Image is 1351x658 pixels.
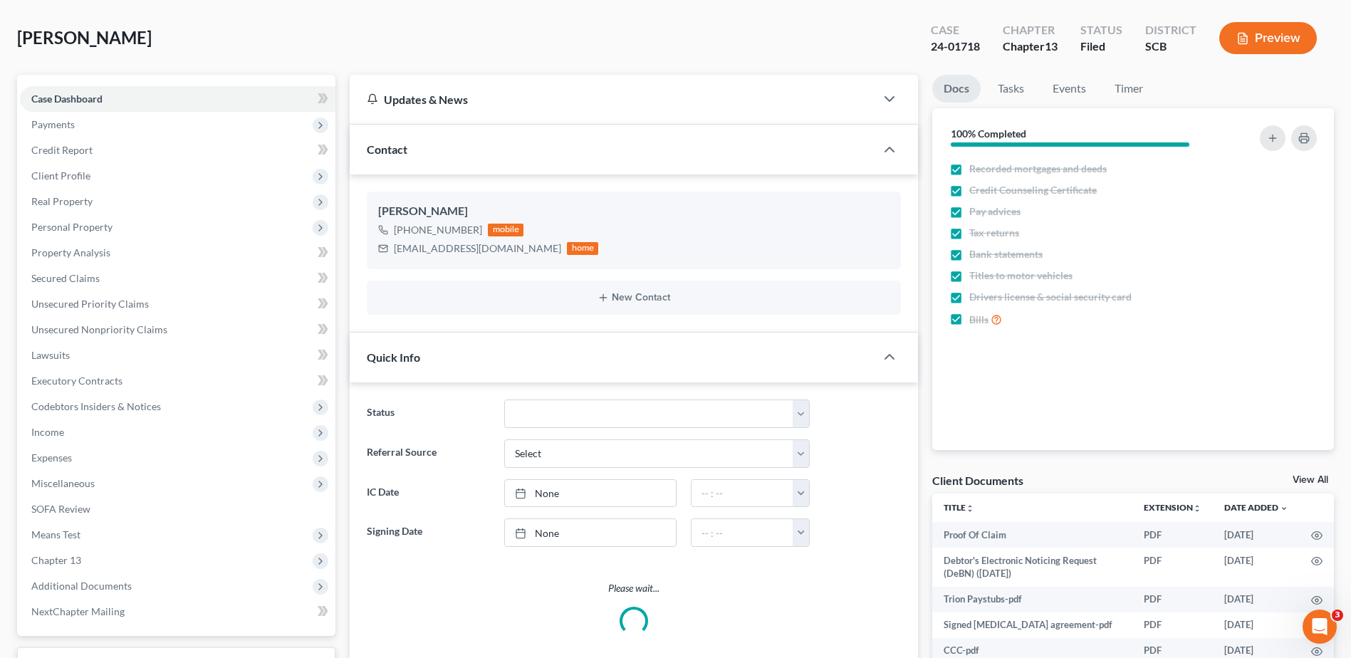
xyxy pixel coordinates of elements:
a: Executory Contracts [20,368,335,394]
span: Expenses [31,451,72,464]
i: unfold_more [966,504,974,513]
span: 13 [1045,39,1058,53]
a: View All [1293,475,1328,485]
td: [DATE] [1213,522,1300,548]
td: [DATE] [1213,548,1300,587]
span: Executory Contracts [31,375,122,387]
a: Timer [1103,75,1154,103]
span: NextChapter Mailing [31,605,125,617]
button: Preview [1219,22,1317,54]
a: Titleunfold_more [944,502,974,513]
span: 3 [1332,610,1343,621]
span: Credit Report [31,144,93,156]
span: Credit Counseling Certificate [969,183,1097,197]
span: Secured Claims [31,272,100,284]
span: Unsecured Priority Claims [31,298,149,310]
div: Client Documents [932,473,1023,488]
span: [PERSON_NAME] [17,27,152,48]
td: PDF [1132,548,1213,587]
td: Signed [MEDICAL_DATA] agreement-pdf [932,612,1132,638]
a: Docs [932,75,981,103]
span: Lawsuits [31,349,70,361]
div: [PHONE_NUMBER] [394,223,482,237]
span: Real Property [31,195,93,207]
div: 24-01718 [931,38,980,55]
label: Referral Source [360,439,496,468]
input: -- : -- [692,480,793,507]
div: mobile [488,224,523,236]
span: Payments [31,118,75,130]
button: New Contact [378,292,890,303]
div: Chapter [1003,22,1058,38]
span: Case Dashboard [31,93,103,105]
label: Status [360,399,496,428]
span: Drivers license & social security card [969,290,1132,304]
span: Property Analysis [31,246,110,258]
span: Pay advices [969,204,1021,219]
td: PDF [1132,612,1213,638]
input: -- : -- [692,519,793,546]
td: [DATE] [1213,612,1300,638]
span: Client Profile [31,169,90,182]
a: Unsecured Nonpriority Claims [20,317,335,343]
i: expand_more [1280,504,1288,513]
span: Contact [367,142,407,156]
a: None [505,519,676,546]
a: Credit Report [20,137,335,163]
span: Bills [969,313,989,327]
span: Means Test [31,528,80,540]
strong: 100% Completed [951,127,1026,140]
span: SOFA Review [31,503,90,515]
div: Filed [1080,38,1122,55]
td: PDF [1132,522,1213,548]
div: [PERSON_NAME] [378,203,890,220]
div: Case [931,22,980,38]
p: Please wait... [367,581,901,595]
span: Income [31,426,64,438]
a: Events [1041,75,1097,103]
td: Proof Of Claim [932,522,1132,548]
a: Lawsuits [20,343,335,368]
i: unfold_more [1193,504,1201,513]
span: Personal Property [31,221,113,233]
label: IC Date [360,479,496,508]
iframe: Intercom live chat [1303,610,1337,644]
a: Secured Claims [20,266,335,291]
a: None [505,480,676,507]
span: Chapter 13 [31,554,81,566]
span: Bank statements [969,247,1043,261]
div: SCB [1145,38,1196,55]
div: Updates & News [367,92,858,107]
div: home [567,242,598,255]
td: PDF [1132,587,1213,612]
span: Miscellaneous [31,477,95,489]
label: Signing Date [360,518,496,547]
a: Tasks [986,75,1036,103]
div: [EMAIL_ADDRESS][DOMAIN_NAME] [394,241,561,256]
a: Property Analysis [20,240,335,266]
div: District [1145,22,1196,38]
td: Trion Paystubs-pdf [932,587,1132,612]
td: [DATE] [1213,587,1300,612]
a: NextChapter Mailing [20,599,335,625]
span: Recorded mortgages and deeds [969,162,1107,176]
span: Tax returns [969,226,1019,240]
a: Extensionunfold_more [1144,502,1201,513]
a: Date Added expand_more [1224,502,1288,513]
div: Chapter [1003,38,1058,55]
td: Debtor's Electronic Noticing Request (DeBN) ([DATE]) [932,548,1132,587]
span: Unsecured Nonpriority Claims [31,323,167,335]
span: Titles to motor vehicles [969,268,1073,283]
div: Status [1080,22,1122,38]
span: Quick Info [367,350,420,364]
span: Additional Documents [31,580,132,592]
a: Unsecured Priority Claims [20,291,335,317]
a: Case Dashboard [20,86,335,112]
a: SOFA Review [20,496,335,522]
span: Codebtors Insiders & Notices [31,400,161,412]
